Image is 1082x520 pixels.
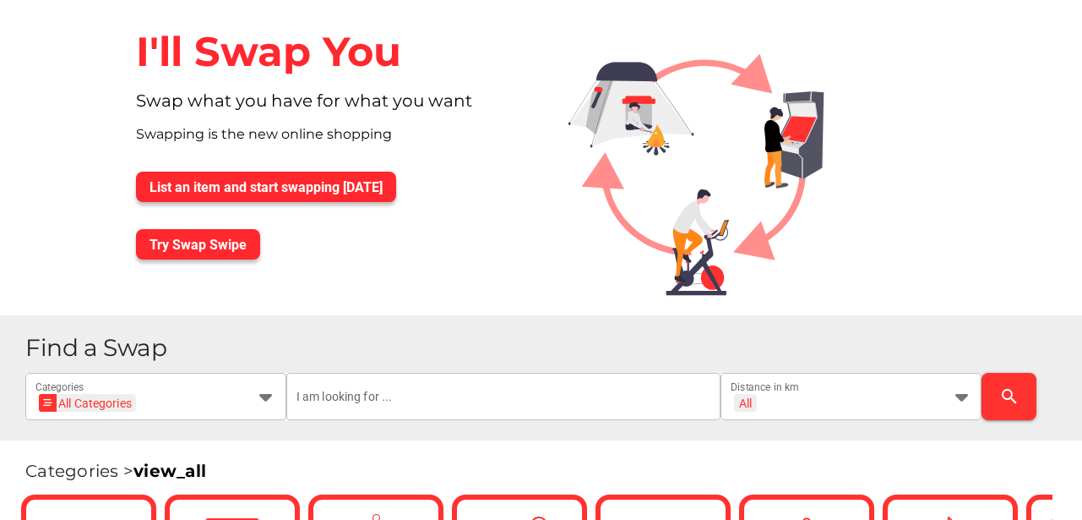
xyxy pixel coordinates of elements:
[122,90,541,124] div: Swap what you have for what you want
[25,336,1068,360] h1: Find a Swap
[150,237,247,253] span: Try Swap Swipe
[44,394,132,412] div: All Categories
[25,461,206,481] span: Categories >
[136,229,260,260] button: Try Swap Swipe
[150,179,383,195] span: List an item and start swapping [DATE]
[122,124,541,158] div: Swapping is the new online shopping
[133,461,206,481] a: view_all
[296,373,711,420] input: I am looking for ...
[999,386,1019,407] i: search
[136,172,396,202] button: List an item and start swapping [DATE]
[122,14,541,90] div: I'll Swap You
[739,396,752,411] div: All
